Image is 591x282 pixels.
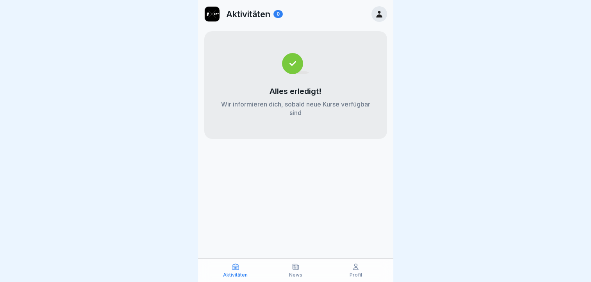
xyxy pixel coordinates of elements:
p: Aktivitäten [226,9,270,19]
p: Wir informieren dich, sobald neue Kurse verfügbar sind [220,100,371,117]
p: Profil [350,272,362,278]
p: Alles erledigt! [270,87,321,96]
p: News [289,272,302,278]
img: completed.svg [282,53,309,74]
div: 0 [273,10,283,18]
p: Aktivitäten [223,272,248,278]
img: jvs61h8yp5svc916vg09yr2r.png [205,7,220,21]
